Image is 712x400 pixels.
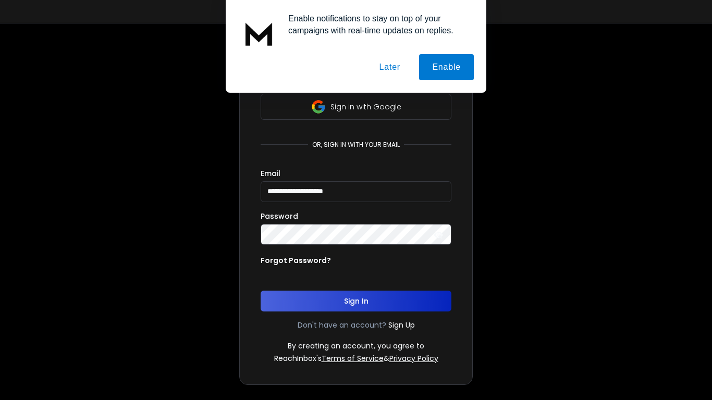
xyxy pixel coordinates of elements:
[330,102,401,112] p: Sign in with Google
[308,141,404,149] p: or, sign in with your email
[261,291,451,311] button: Sign In
[388,320,415,330] a: Sign Up
[261,255,331,266] p: Forgot Password?
[238,12,280,54] img: notification icon
[366,54,413,80] button: Later
[298,320,386,330] p: Don't have an account?
[274,353,438,364] p: ReachInbox's &
[261,213,298,220] label: Password
[322,353,384,364] a: Terms of Service
[389,353,438,364] a: Privacy Policy
[261,170,280,177] label: Email
[288,341,424,351] p: By creating an account, you agree to
[261,94,451,120] button: Sign in with Google
[280,12,474,36] div: Enable notifications to stay on top of your campaigns with real-time updates on replies.
[419,54,474,80] button: Enable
